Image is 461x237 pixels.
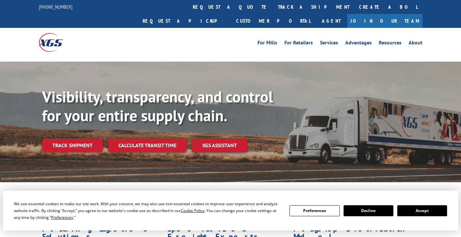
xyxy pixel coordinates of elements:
[192,138,247,152] a: XGS ASSISTANT
[108,138,187,152] a: Calculate transit time
[181,208,204,213] span: Cookie Policy
[14,200,282,221] div: We use essential cookies to make our site work. With your consent, we may also use non-essential ...
[231,14,315,28] a: Customer Portal
[345,40,372,47] a: Advantages
[42,87,273,125] b: Visibility, transparency, and control for your entire supply chain.
[347,14,423,28] a: Join Our Team
[290,205,339,216] button: Preferences
[320,40,338,47] a: Services
[3,191,458,231] div: Cookie Consent Prompt
[42,138,103,152] a: Track shipment
[344,205,393,216] button: Decline
[284,40,313,47] a: For Retailers
[51,215,73,220] span: Preferences
[315,14,347,28] a: Agent
[138,14,231,28] a: Request a pickup
[409,40,423,47] a: About
[258,40,277,47] a: For Mills
[379,40,401,47] a: Resources
[39,4,72,10] a: [PHONE_NUMBER]
[397,205,447,216] button: Accept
